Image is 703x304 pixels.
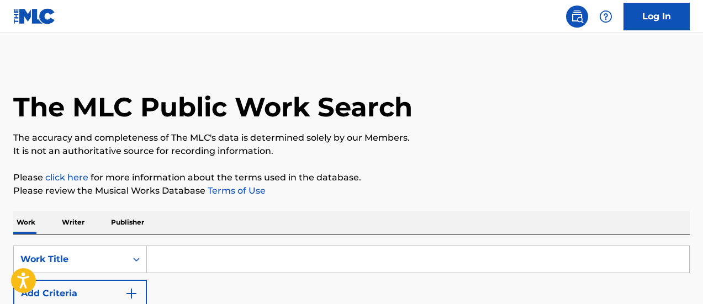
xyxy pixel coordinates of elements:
img: 9d2ae6d4665cec9f34b9.svg [125,287,138,300]
p: It is not an authoritative source for recording information. [13,145,690,158]
div: Help [595,6,617,28]
iframe: Chat Widget [648,251,703,304]
p: Please for more information about the terms used in the database. [13,171,690,184]
h1: The MLC Public Work Search [13,90,413,124]
img: help [599,10,612,23]
img: search [570,10,584,23]
div: Work Title [20,253,120,266]
img: MLC Logo [13,8,56,24]
a: Log In [623,3,690,30]
a: Public Search [566,6,588,28]
a: click here [45,172,88,183]
p: Writer [59,211,88,234]
p: Please review the Musical Works Database [13,184,690,198]
a: Terms of Use [205,185,266,196]
p: Work [13,211,39,234]
p: The accuracy and completeness of The MLC's data is determined solely by our Members. [13,131,690,145]
p: Publisher [108,211,147,234]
